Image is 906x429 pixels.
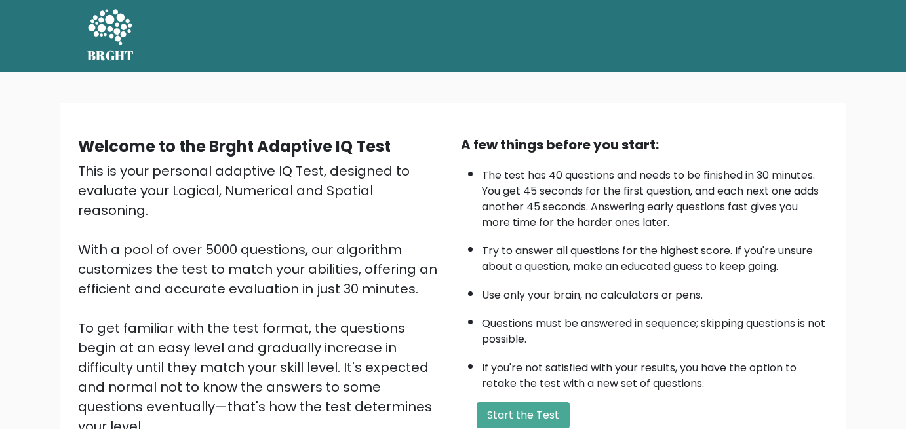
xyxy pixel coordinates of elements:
li: If you're not satisfied with your results, you have the option to retake the test with a new set ... [482,354,828,392]
button: Start the Test [477,402,570,428]
b: Welcome to the Brght Adaptive IQ Test [78,136,391,157]
li: Try to answer all questions for the highest score. If you're unsure about a question, make an edu... [482,236,828,274]
li: Questions must be answered in sequence; skipping questions is not possible. [482,309,828,347]
a: BRGHT [87,5,134,67]
h5: BRGHT [87,48,134,64]
li: The test has 40 questions and needs to be finished in 30 minutes. You get 45 seconds for the firs... [482,161,828,231]
div: A few things before you start: [461,135,828,155]
li: Use only your brain, no calculators or pens. [482,281,828,303]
